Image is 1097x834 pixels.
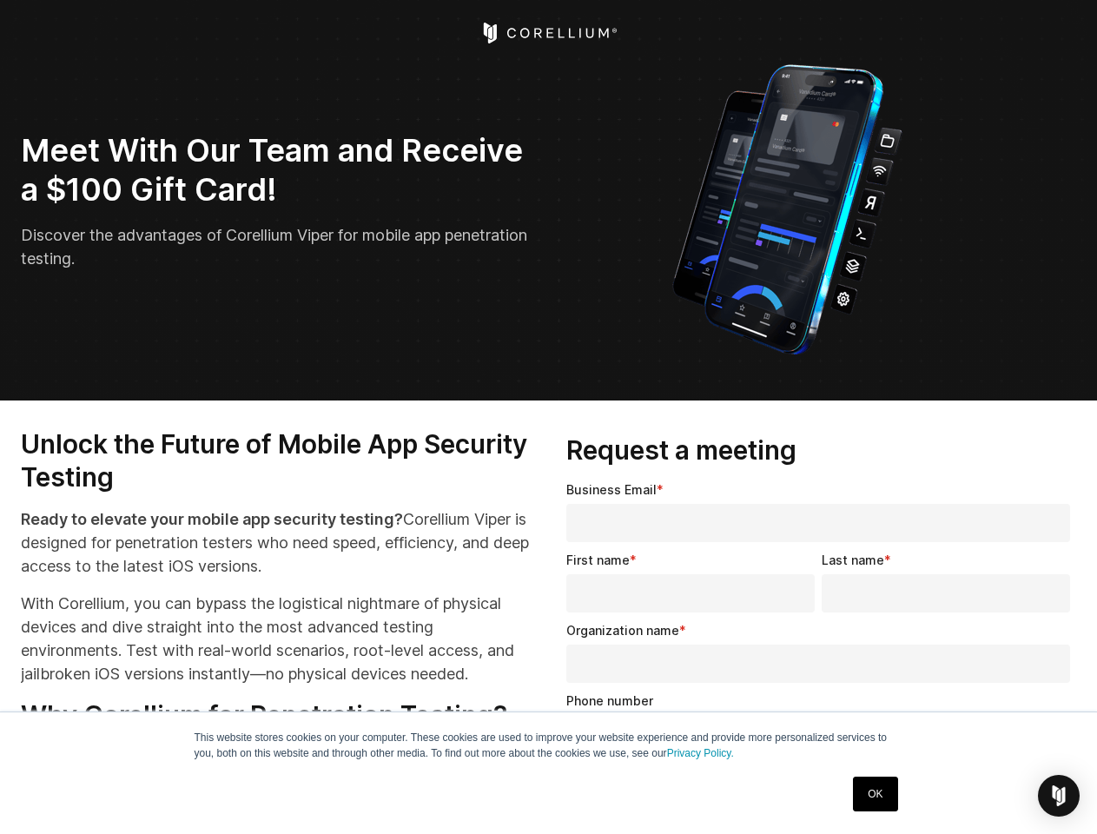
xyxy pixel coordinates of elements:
a: Privacy Policy. [667,747,734,759]
a: OK [853,777,897,811]
div: Open Intercom Messenger [1038,775,1080,817]
h3: Unlock the Future of Mobile App Security Testing [21,428,532,493]
h2: Meet With Our Team and Receive a $100 Gift Card! [21,131,537,209]
h3: Why Corellium for Penetration Testing? [21,699,532,732]
span: Business Email [566,482,657,497]
p: Corellium Viper is designed for penetration testers who need speed, efficiency, and deep access t... [21,507,532,578]
span: Organization name [566,623,679,638]
p: With Corellium, you can bypass the logistical nightmare of physical devices and dive straight int... [21,592,532,685]
a: Corellium Home [479,23,618,43]
img: Corellium_VIPER_Hero_1_1x [657,56,918,359]
h3: Request a meeting [566,434,1077,467]
span: Last name [822,553,884,567]
strong: Ready to elevate your mobile app security testing? [21,510,403,528]
span: Phone number [566,693,653,708]
span: First name [566,553,630,567]
span: Discover the advantages of Corellium Viper for mobile app penetration testing. [21,226,527,268]
p: This website stores cookies on your computer. These cookies are used to improve your website expe... [195,730,903,761]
